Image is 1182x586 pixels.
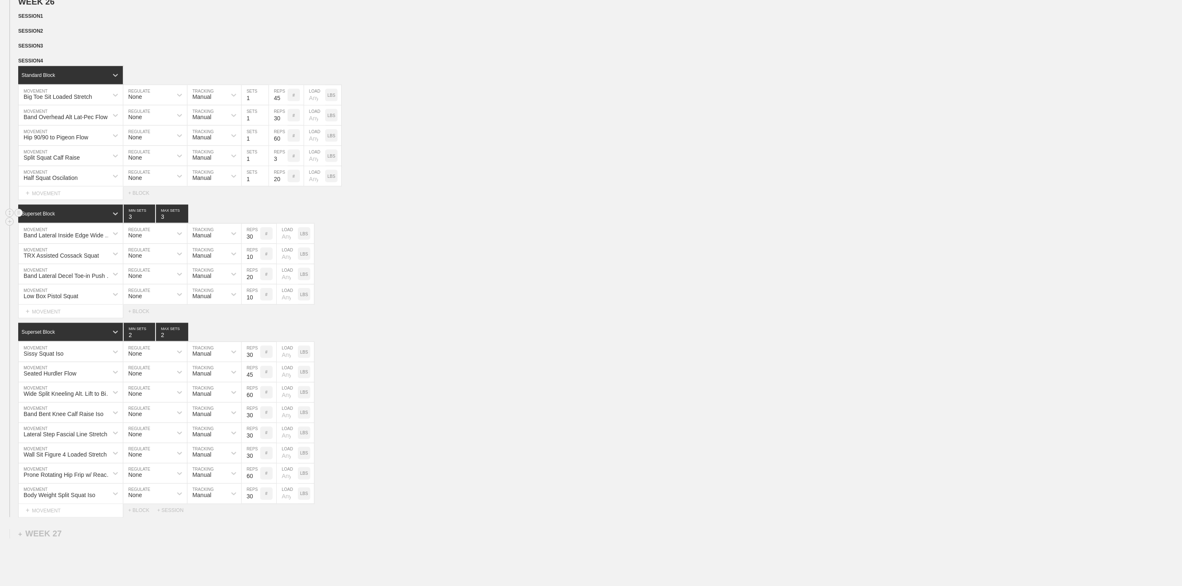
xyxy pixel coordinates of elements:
p: # [293,154,295,158]
div: None [128,252,142,259]
p: LBS [300,350,308,354]
div: Manual [192,154,211,161]
span: SESSION 4 [18,58,43,64]
div: Body Weight Split Squat Iso [24,492,95,499]
input: Any [304,166,325,186]
div: None [128,472,142,478]
div: Standard Block [22,72,55,78]
div: None [128,293,142,299]
input: Any [304,146,325,166]
input: Any [277,244,298,264]
div: Split Squat Calf Raise [24,154,80,161]
input: Any [277,443,298,463]
span: SESSION 3 [18,43,43,49]
p: # [265,431,268,435]
p: LBS [328,174,336,179]
div: Manual [192,232,211,239]
input: Any [277,224,298,244]
p: # [293,113,295,118]
p: # [265,232,268,236]
div: Lateral Step Fascial Line Stretch [24,431,107,438]
span: + [26,507,29,514]
div: Manual [192,371,211,377]
div: None [128,232,142,239]
div: None [128,114,142,120]
input: Any [277,285,298,304]
input: Any [277,423,298,443]
p: # [265,411,268,415]
div: None [128,431,142,438]
div: Seated Hurdler Flow [24,371,77,377]
input: Any [277,362,298,382]
div: Band Overhead Alt Lat-Pec Flow [24,114,108,120]
input: Any [277,403,298,423]
p: LBS [328,93,336,98]
div: None [128,350,142,357]
span: SESSION 2 [18,28,43,34]
div: + BLOCK [128,190,157,196]
div: Wide Split Kneeling Alt. Lift to Bird Dog Flow [24,391,113,397]
div: WEEK 27 [18,529,62,539]
input: Any [277,464,298,483]
div: Superset Block [22,329,55,335]
p: # [265,492,268,496]
input: Any [304,105,325,125]
div: Manual [192,273,211,279]
div: None [128,411,142,418]
p: # [265,390,268,395]
span: + [26,308,29,315]
div: Sissy Squat Iso [24,350,64,357]
p: LBS [328,154,336,158]
div: Manual [192,175,211,181]
div: Manual [192,350,211,357]
p: LBS [300,272,308,277]
div: None [128,391,142,397]
div: MOVEMENT [18,187,123,200]
p: # [293,93,295,98]
input: Any [277,264,298,284]
p: LBS [300,232,308,236]
div: None [128,452,142,458]
div: None [128,93,142,100]
p: # [293,134,295,138]
p: LBS [328,113,336,118]
p: # [265,471,268,476]
span: + [26,189,29,196]
div: Big Toe Sit Loaded Stretch [24,93,92,100]
div: None [128,273,142,279]
div: + BLOCK [128,309,157,314]
p: LBS [300,451,308,456]
div: Manual [192,431,211,438]
p: # [265,292,268,297]
input: None [156,205,188,223]
div: Manual [192,472,211,478]
p: LBS [300,492,308,496]
p: LBS [328,134,336,138]
div: Manual [192,452,211,458]
div: MOVEMENT [18,305,123,318]
p: LBS [300,471,308,476]
div: Manual [192,114,211,120]
div: + SESSION [157,508,190,514]
p: LBS [300,252,308,256]
div: MOVEMENT [18,504,123,518]
div: Manual [192,391,211,397]
div: None [128,371,142,377]
p: LBS [300,431,308,435]
p: # [293,174,295,179]
input: None [156,323,188,341]
div: Manual [192,134,211,141]
div: Half Squat Oscilation [24,175,78,181]
div: None [128,175,142,181]
div: None [128,134,142,141]
p: # [265,252,268,256]
div: + BLOCK [128,508,157,514]
iframe: Chat Widget [1141,546,1182,586]
div: Hip 90/90 to Pigeon Flow [24,134,88,141]
div: Manual [192,492,211,499]
div: Manual [192,93,211,100]
input: Any [277,383,298,402]
div: Prone Rotating Hip Frip w/ Reach Flow [24,472,113,478]
div: Superset Block [22,211,55,217]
